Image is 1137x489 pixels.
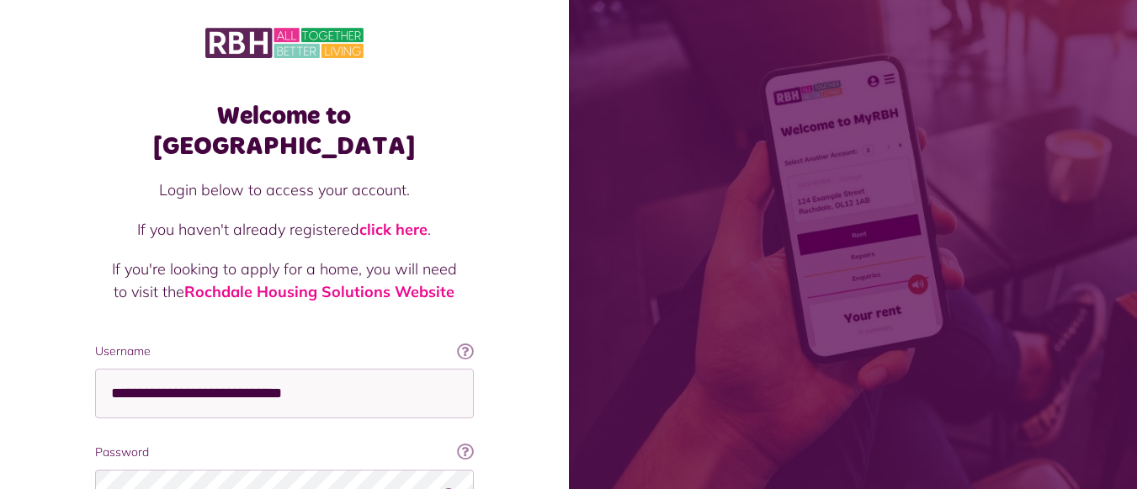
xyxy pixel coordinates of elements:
[112,258,457,303] p: If you're looking to apply for a home, you will need to visit the
[95,444,474,461] label: Password
[359,220,428,239] a: click here
[184,282,454,301] a: Rochdale Housing Solutions Website
[95,101,474,162] h1: Welcome to [GEOGRAPHIC_DATA]
[112,178,457,201] p: Login below to access your account.
[205,25,364,61] img: MyRBH
[112,218,457,241] p: If you haven't already registered .
[95,343,474,360] label: Username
